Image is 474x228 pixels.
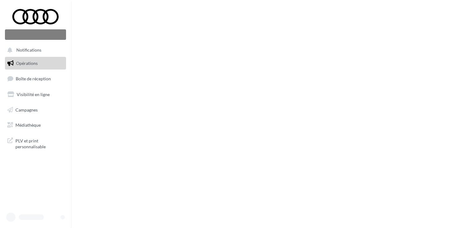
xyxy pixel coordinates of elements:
[16,76,51,81] span: Boîte de réception
[15,122,41,128] span: Médiathèque
[5,29,66,40] div: Nouvelle campagne
[4,72,67,85] a: Boîte de réception
[4,103,67,116] a: Campagnes
[15,107,38,112] span: Campagnes
[16,48,41,53] span: Notifications
[4,134,67,152] a: PLV et print personnalisable
[15,137,64,150] span: PLV et print personnalisable
[4,119,67,132] a: Médiathèque
[4,88,67,101] a: Visibilité en ligne
[4,57,67,70] a: Opérations
[17,92,50,97] span: Visibilité en ligne
[16,61,38,66] span: Opérations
